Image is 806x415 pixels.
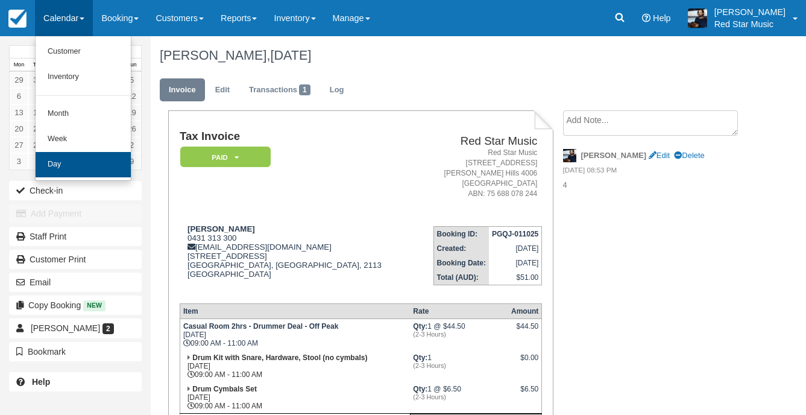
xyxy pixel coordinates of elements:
span: New [83,300,105,311]
span: [PERSON_NAME] [31,323,100,333]
div: $0.00 [511,353,538,372]
a: 27 [10,137,28,153]
th: Amount [508,303,542,318]
em: Paid [180,147,271,168]
a: 19 [122,104,141,121]
th: Booking Date: [433,256,489,270]
td: [DATE] 09:00 AM - 11:00 AM [180,318,410,350]
img: checkfront-main-nav-mini-logo.png [8,10,27,28]
strong: Drum Cymbals Set [192,385,257,393]
address: Red Star Music [STREET_ADDRESS] [PERSON_NAME] Hills 4006 [GEOGRAPHIC_DATA] ABN: 75 688 078 244 [420,148,538,200]
a: Week [36,127,131,152]
a: 2 [122,137,141,153]
p: [PERSON_NAME] [714,6,786,18]
em: [DATE] 08:53 PM [563,165,746,179]
a: 7 [28,88,47,104]
strong: [PERSON_NAME] [187,224,255,233]
td: 1 [410,350,508,382]
a: Customer [36,39,131,65]
td: [DATE] [489,256,542,270]
a: 20 [10,121,28,137]
th: Sun [122,59,141,72]
p: Red Star Music [714,18,786,30]
a: Help [9,372,142,391]
button: Email [9,273,142,292]
img: A1 [688,8,707,28]
p: 4 [563,180,746,191]
a: Inventory [36,65,131,90]
a: Edit [649,151,670,160]
td: 1 @ $6.50 [410,382,508,414]
th: Created: [433,241,489,256]
a: 3 [10,153,28,169]
span: 1 [299,84,310,95]
a: 5 [122,72,141,88]
i: Help [642,14,650,22]
a: 12 [122,88,141,104]
strong: Qty [413,353,427,362]
a: Paid [180,146,266,168]
td: $51.00 [489,270,542,285]
a: Edit [206,78,239,102]
a: 21 [28,121,47,137]
a: Transactions1 [240,78,320,102]
h1: [PERSON_NAME], [160,48,746,63]
a: 4 [28,153,47,169]
strong: [PERSON_NAME] [581,151,647,160]
a: 28 [28,137,47,153]
th: Mon [10,59,28,72]
div: 0431 313 300 [EMAIL_ADDRESS][DOMAIN_NAME] [STREET_ADDRESS] [GEOGRAPHIC_DATA], [GEOGRAPHIC_DATA], ... [180,224,415,294]
button: Check-in [9,181,142,200]
a: Delete [674,151,704,160]
h1: Tax Invoice [180,130,415,143]
a: Month [36,101,131,127]
em: (2-3 Hours) [413,331,505,338]
td: [DATE] 09:00 AM - 11:00 AM [180,350,410,382]
a: 29 [10,72,28,88]
strong: Drum Kit with Snare, Hardware, Stool (no cymbals) [192,353,367,362]
th: Booking ID: [433,226,489,241]
a: 9 [122,153,141,169]
a: 30 [28,72,47,88]
span: 2 [102,323,114,334]
button: Add Payment [9,204,142,223]
th: Rate [410,303,508,318]
td: [DATE] [489,241,542,256]
a: 13 [10,104,28,121]
strong: Qty [413,385,427,393]
th: Tue [28,59,47,72]
a: Staff Print [9,227,142,246]
strong: PGQJ-011025 [492,230,538,238]
td: [DATE] 09:00 AM - 11:00 AM [180,382,410,414]
a: [PERSON_NAME] 2 [9,318,142,338]
div: $44.50 [511,322,538,340]
strong: Qty [413,322,427,331]
th: Item [180,303,410,318]
a: Log [321,78,353,102]
a: Day [36,152,131,177]
em: (2-3 Hours) [413,393,505,401]
b: Help [32,377,50,387]
ul: Calendar [35,36,131,181]
button: Bookmark [9,342,142,361]
span: [DATE] [270,48,311,63]
a: 6 [10,88,28,104]
span: Help [653,13,671,23]
a: Customer Print [9,250,142,269]
strong: Casual Room 2hrs - Drummer Deal - Off Peak [183,322,338,331]
a: 14 [28,104,47,121]
div: $6.50 [511,385,538,403]
td: 1 @ $44.50 [410,318,508,350]
button: Copy Booking New [9,296,142,315]
th: Total (AUD): [433,270,489,285]
a: 26 [122,121,141,137]
h2: Red Star Music [420,135,538,148]
a: Invoice [160,78,205,102]
em: (2-3 Hours) [413,362,505,369]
